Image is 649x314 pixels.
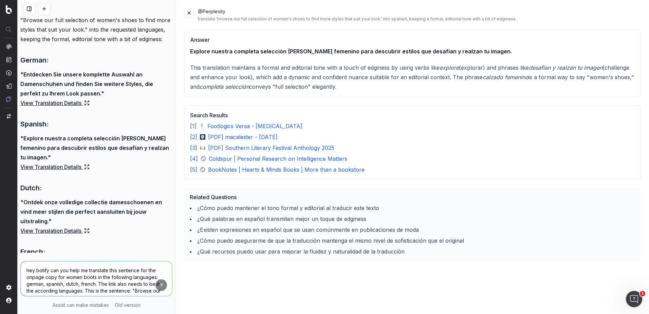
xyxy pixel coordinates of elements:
[190,122,635,130] a: [1] Footlogics Versa - [MEDICAL_DATA]
[190,133,635,141] a: [2] [PDF] macalester - [DATE]
[200,167,205,172] img: Favicon for www.heartsandmindsbooks.com
[20,162,90,172] a: View Translation Details
[200,134,205,140] img: Favicon for www.macalester.edu
[190,165,635,174] a: [5] BookNotes | Hearts & Minds Books | More than a bookstore
[7,114,11,119] img: Switch project
[199,123,205,129] img: Favicon for footlogics-orthotics.com
[190,155,635,163] a: [4] Coldspur | Personal Research on Intelligence Matters
[190,215,635,223] li: ¿Qué palabras en español transmiten mejor un toque de edginess
[6,298,12,303] img: My account
[20,246,172,257] h3: French:
[20,119,172,129] h3: Spanish:
[190,63,635,91] p: This translation maintains a formal and editorial tone with a touch of edginess by using verbs li...
[20,55,172,66] h3: German:
[529,64,602,71] em: desafían y realzan tu imagen
[200,145,205,151] img: Favicon for thesouthernliteraryfestival.org
[190,204,635,212] li: ¿Cómo puedo mantener el tono formal y editorial al traducir este texto
[20,226,90,235] a: View Translation Details
[626,291,642,307] iframe: Intercom live chat
[190,144,635,152] a: [3] [PDF] Southern Literary Festival Anthology 2025
[6,83,12,89] img: Studio
[198,8,641,22] div: @Perplexity
[20,199,163,225] strong: "Ontdek onze volledige collectie damesschoenen en vind meer stijlen die perfect aansluiten bij jo...
[20,135,170,161] strong: "Explore nuestra completa selección [PERSON_NAME] femenino para descubrir estilos que desafían y ...
[115,302,141,309] a: Old version
[6,96,12,102] img: Assist
[200,83,249,90] em: completa selección
[20,98,90,108] a: View Translation Details
[6,57,12,63] img: Intelligence
[6,44,12,49] img: Analytics
[190,48,512,55] strong: Explore nuestra completa selección [PERSON_NAME] femenino para descubrir estilos que desafían y r...
[483,74,529,81] em: calzado femenino
[190,36,635,44] h3: Answer
[640,291,645,296] span: 1
[201,156,206,161] img: Favicon for coldspur.com
[190,111,635,119] h3: Search Results
[190,226,635,234] li: ¿Existen expresiones en español que se usan comúnmente en publicaciones de moda
[190,237,635,245] li: ¿Cómo puedo asegurarme de que la traducción mantenga el mismo nivel de sofisticación que el original
[6,70,12,76] img: Activation
[20,182,172,193] h3: Dutch:
[6,285,12,290] img: Setting
[6,5,12,14] img: Botify logo
[190,247,635,256] li: ¿Qué recursos puedo usar para mejorar la fluidez y naturalidad de la traducción
[198,16,641,22] div: translate 'browse our full selection of women's shoes to find more styles that suit your look.' i...
[190,193,635,201] h3: Related Questions
[440,64,459,71] em: explore
[20,71,154,97] strong: "Entdecken Sie unsere komplette Auswahl an Damenschuhen und finden Sie weitere Styles, die perfek...
[53,302,109,309] p: Assist can make mistakes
